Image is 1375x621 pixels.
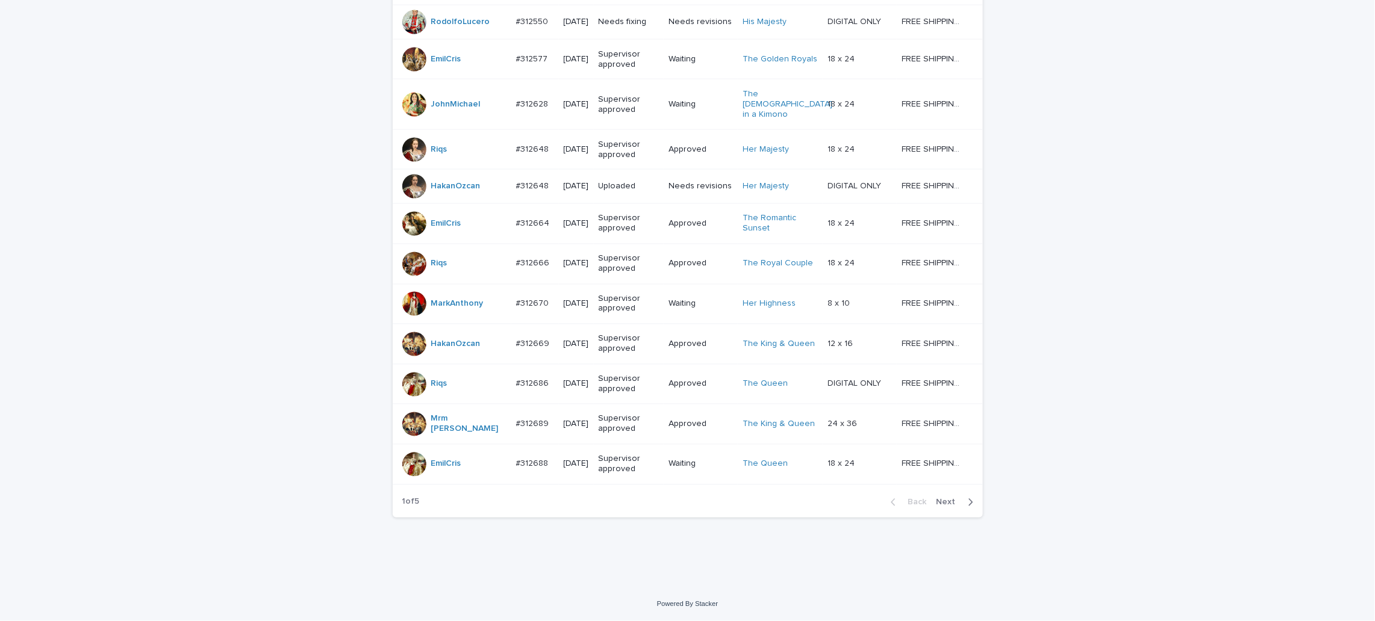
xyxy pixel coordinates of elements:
p: Uploaded [599,182,659,192]
p: #312648 [516,179,552,192]
p: Approved [669,419,733,430]
p: 24 x 36 [828,417,859,430]
p: FREE SHIPPING - preview in 1-2 business days, after your approval delivery will take 5-10 b.d. [902,179,965,192]
p: Supervisor approved [599,254,659,274]
p: Supervisor approved [599,414,659,434]
a: Riqs [431,259,447,269]
p: Approved [669,379,733,389]
a: EmilCris [431,459,461,469]
p: FREE SHIPPING - preview in 1-2 business days, after your approval delivery will take 5-10 b.d. [902,217,965,229]
a: The Romantic Sunset [743,214,818,234]
p: #312669 [516,337,552,350]
tr: HakanOzcan #312648#312648 [DATE]UploadedNeeds revisionsHer Majesty DIGITAL ONLYDIGITAL ONLY FREE ... [393,170,983,204]
a: Mrm [PERSON_NAME] [431,414,507,434]
a: The Queen [743,379,788,389]
a: The King & Queen [743,339,815,350]
p: Approved [669,219,733,229]
button: Next [932,497,983,508]
tr: EmilCris #312664#312664 [DATE]Supervisor approvedApprovedThe Romantic Sunset 18 x 2418 x 24 FREE ... [393,204,983,244]
p: DIGITAL ONLY [828,179,884,192]
a: The [DEMOGRAPHIC_DATA] in a Kimono [743,89,832,119]
p: Approved [669,144,733,155]
a: Her Highness [743,299,796,309]
a: EmilCris [431,219,461,229]
p: Supervisor approved [599,49,659,70]
p: Needs fixing [599,17,659,27]
p: FREE SHIPPING - preview in 1-2 business days, after your approval delivery will take 5-10 b.d. [902,52,965,64]
p: #312664 [516,217,552,229]
p: FREE SHIPPING - preview in 1-2 business days, after your approval delivery will take 5-10 b.d. [902,256,965,269]
p: Supervisor approved [599,374,659,395]
p: 18 x 24 [828,457,857,469]
p: [DATE] [564,182,589,192]
a: Riqs [431,144,447,155]
tr: EmilCris #312688#312688 [DATE]Supervisor approvedWaitingThe Queen 18 x 2418 x 24 FREE SHIPPING - ... [393,445,983,485]
p: Supervisor approved [599,140,659,160]
button: Back [881,497,932,508]
p: Waiting [669,299,733,309]
p: DIGITAL ONLY [828,377,884,389]
tr: RodolfoLucero #312550#312550 [DATE]Needs fixingNeeds revisionsHis Majesty DIGITAL ONLYDIGITAL ONL... [393,5,983,39]
tr: MarkAnthony #312670#312670 [DATE]Supervisor approvedWaitingHer Highness 8 x 108 x 10 FREE SHIPPIN... [393,284,983,324]
p: FREE SHIPPING - preview in 1-2 business days, after your approval delivery will take 5-10 b.d. [902,142,965,155]
p: [DATE] [564,219,589,229]
p: Waiting [669,54,733,64]
p: #312648 [516,142,552,155]
a: HakanOzcan [431,182,481,192]
p: FREE SHIPPING - preview in 1-2 business days, after your approval delivery will take 5-10 b.d. [902,457,965,469]
p: Supervisor approved [599,454,659,475]
p: 18 x 24 [828,256,857,269]
tr: EmilCris #312577#312577 [DATE]Supervisor approvedWaitingThe Golden Royals 18 x 2418 x 24 FREE SHI... [393,39,983,79]
p: [DATE] [564,54,589,64]
p: FREE SHIPPING - preview in 1-2 business days, after your approval delivery will take 5-10 b.d. [902,377,965,389]
p: Waiting [669,459,733,469]
a: The Golden Royals [743,54,817,64]
a: JohnMichael [431,99,481,110]
p: FREE SHIPPING - preview in 1-2 business days, after your approval delivery will take 5-10 b.d. [902,97,965,110]
p: DIGITAL ONLY [828,14,884,27]
tr: Riqs #312648#312648 [DATE]Supervisor approvedApprovedHer Majesty 18 x 2418 x 24 FREE SHIPPING - p... [393,129,983,170]
a: MarkAnthony [431,299,484,309]
p: [DATE] [564,299,589,309]
p: #312628 [516,97,551,110]
p: Supervisor approved [599,294,659,315]
p: #312689 [516,417,552,430]
p: 18 x 24 [828,217,857,229]
p: #312670 [516,297,552,309]
p: [DATE] [564,144,589,155]
p: 18 x 24 [828,52,857,64]
p: Waiting [669,99,733,110]
tr: Riqs #312686#312686 [DATE]Supervisor approvedApprovedThe Queen DIGITAL ONLYDIGITAL ONLY FREE SHIP... [393,364,983,404]
p: Supervisor approved [599,94,659,115]
p: Needs revisions [669,182,733,192]
p: Approved [669,339,733,350]
p: Supervisor approved [599,334,659,354]
p: [DATE] [564,459,589,469]
p: FREE SHIPPING - preview in 1-2 business days, after your approval delivery will take 5-10 b.d. [902,14,965,27]
p: #312577 [516,52,550,64]
tr: HakanOzcan #312669#312669 [DATE]Supervisor approvedApprovedThe King & Queen 12 x 1612 x 16 FREE S... [393,324,983,365]
p: [DATE] [564,99,589,110]
a: The Royal Couple [743,259,813,269]
p: #312686 [516,377,552,389]
a: Powered By Stacker [657,601,718,608]
p: FREE SHIPPING - preview in 1-2 business days, after your approval delivery will take 5-10 b.d. [902,417,965,430]
a: Her Majesty [743,182,789,192]
a: His Majesty [743,17,787,27]
p: 12 x 16 [828,337,855,350]
p: [DATE] [564,339,589,350]
tr: Riqs #312666#312666 [DATE]Supervisor approvedApprovedThe Royal Couple 18 x 2418 x 24 FREE SHIPPIN... [393,244,983,285]
p: 1 of 5 [393,487,429,517]
p: FREE SHIPPING - preview in 1-2 business days, after your approval delivery will take 5-10 b.d. [902,297,965,309]
a: Riqs [431,379,447,389]
p: [DATE] [564,419,589,430]
a: Her Majesty [743,144,789,155]
a: The King & Queen [743,419,815,430]
p: #312666 [516,256,552,269]
a: RodolfoLucero [431,17,490,27]
tr: JohnMichael #312628#312628 [DATE]Supervisor approvedWaitingThe [DEMOGRAPHIC_DATA] in a Kimono 18 ... [393,79,983,129]
p: [DATE] [564,17,589,27]
p: #312550 [516,14,551,27]
tr: Mrm [PERSON_NAME] #312689#312689 [DATE]Supervisor approvedApprovedThe King & Queen 24 x 3624 x 36... [393,404,983,445]
a: EmilCris [431,54,461,64]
